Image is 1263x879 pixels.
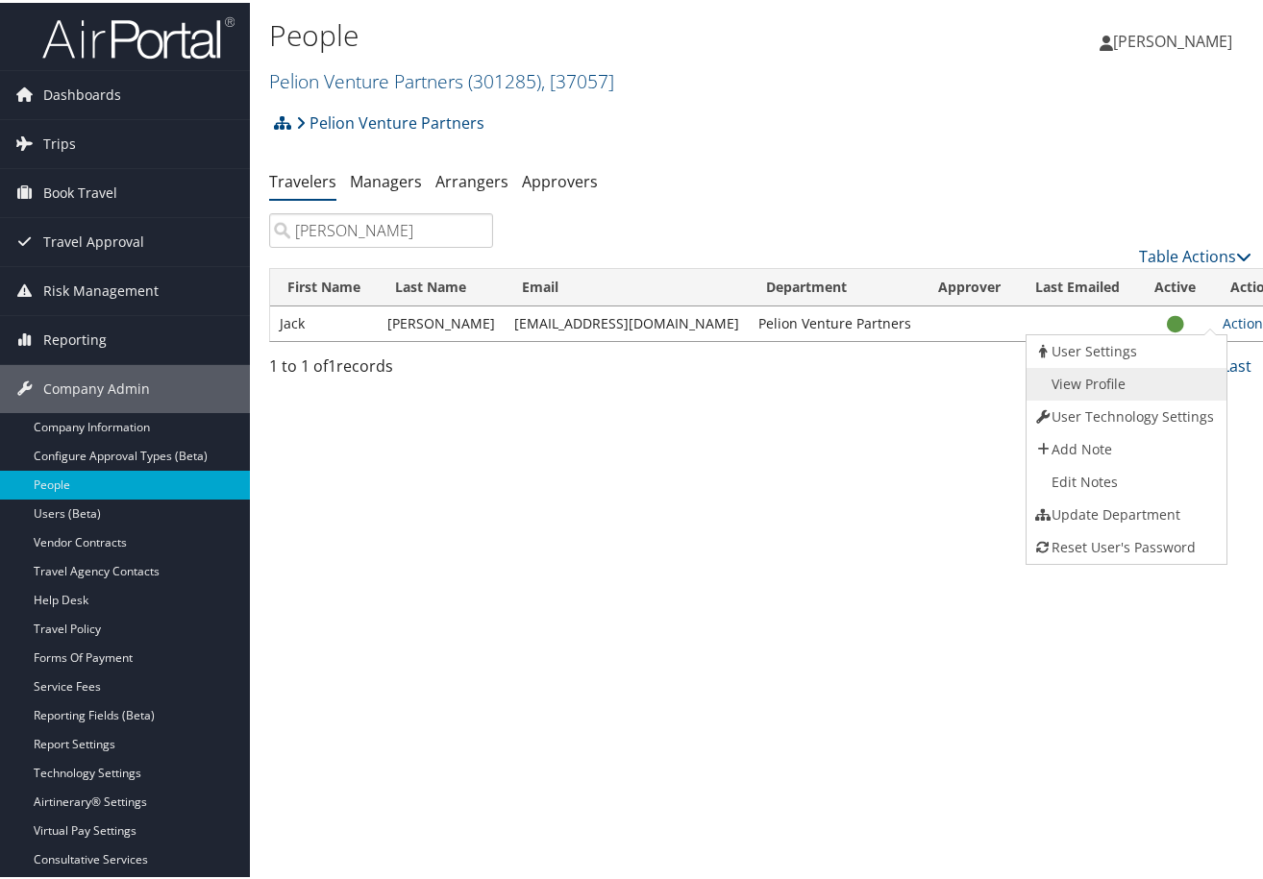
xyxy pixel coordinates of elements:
input: Search [269,210,493,245]
a: Edit Notes [1027,463,1222,496]
th: Last Emailed: activate to sort column ascending [1018,266,1137,304]
span: 1 [328,353,336,374]
th: Email: activate to sort column ascending [505,266,749,304]
td: Jack [270,304,378,338]
a: AirPortal Profile [1027,365,1222,398]
td: [EMAIL_ADDRESS][DOMAIN_NAME] [505,304,749,338]
a: Arrangers [435,168,508,189]
h1: People [269,12,924,53]
a: Managers [350,168,422,189]
a: Travelers [269,168,336,189]
a: Approvers [522,168,598,189]
a: Pelion Venture Partners [296,101,484,139]
th: Last Name: activate to sort column descending [378,266,505,304]
span: Book Travel [43,166,117,214]
span: [PERSON_NAME] [1113,28,1232,49]
span: Dashboards [43,68,121,116]
a: Add Note [1027,430,1222,463]
a: Update Department For This Traveler [1027,496,1222,528]
span: ( 301285 ) [468,65,541,91]
span: Reporting [43,313,107,361]
span: Company Admin [43,362,150,410]
a: Last [1222,353,1251,374]
span: Trips [43,117,76,165]
div: 1 to 1 of records [269,352,493,384]
td: [PERSON_NAME] [378,304,505,338]
a: [PERSON_NAME] [1100,10,1251,67]
span: Travel Approval [43,215,144,263]
td: Pelion Venture Partners [749,304,921,338]
a: Table Actions [1139,243,1251,264]
span: Risk Management [43,264,159,312]
img: airportal-logo.png [42,12,235,58]
a: Pelion Venture Partners [269,65,614,91]
th: Approver [921,266,1018,304]
a: User Technology Settings [1027,398,1222,430]
span: , [ 37057 ] [541,65,614,91]
th: Active: activate to sort column ascending [1137,266,1213,304]
a: View User's Settings [1027,332,1222,365]
a: Reset User's Password [1027,528,1222,561]
th: Department: activate to sort column ascending [749,266,921,304]
th: First Name: activate to sort column ascending [270,266,378,304]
